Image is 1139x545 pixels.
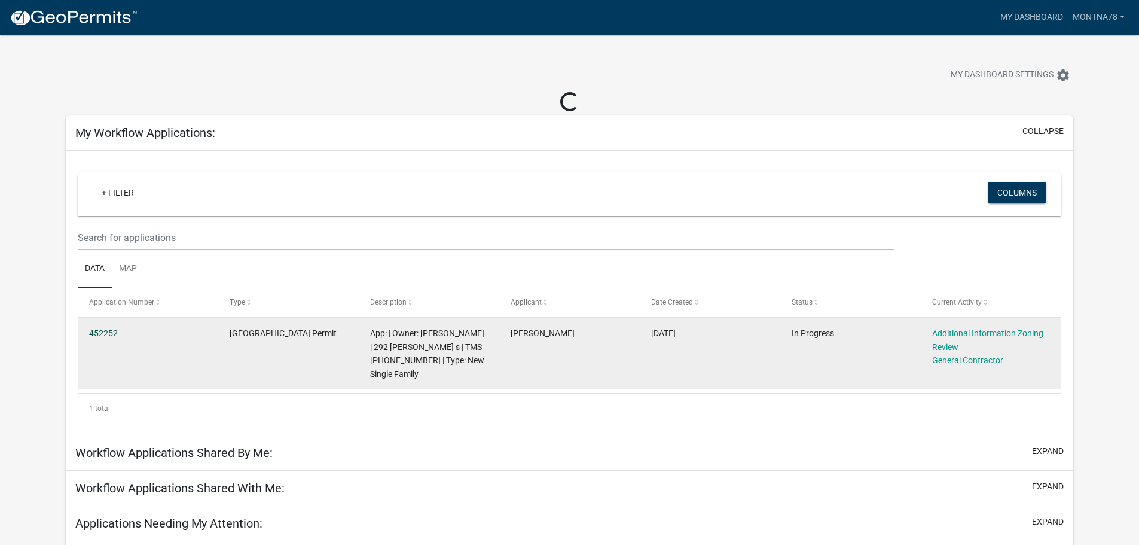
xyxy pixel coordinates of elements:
a: + Filter [92,182,143,203]
button: expand [1032,516,1064,528]
a: Map [112,250,144,288]
span: Application Number [89,298,154,306]
a: Data [78,250,112,288]
datatable-header-cell: Current Activity [920,288,1061,316]
datatable-header-cell: Application Number [78,288,218,316]
button: expand [1032,480,1064,493]
span: My Dashboard Settings [951,68,1054,83]
h5: Applications Needing My Attention: [75,516,262,531]
span: Status [792,298,813,306]
datatable-header-cell: Status [780,288,920,316]
span: Date Created [651,298,693,306]
span: Applicant [511,298,542,306]
button: My Dashboard Settingssettings [941,63,1080,87]
span: App: | Owner: Joshua Lingenfelter | 292 Graham Hall s | TMS 064-32-00-055 | Type: New Single Family [370,328,484,379]
div: 1 total [78,394,1061,424]
span: Type [230,298,245,306]
datatable-header-cell: Type [218,288,359,316]
span: Description [370,298,407,306]
h5: Workflow Applications Shared With Me: [75,481,285,495]
h5: My Workflow Applications: [75,126,215,140]
i: settings [1056,68,1070,83]
datatable-header-cell: Description [359,288,499,316]
a: 452252 [89,328,118,338]
span: In Progress [792,328,834,338]
datatable-header-cell: Date Created [640,288,780,316]
span: Joshua Lee Lingenfelter [511,328,575,338]
button: expand [1032,445,1064,458]
span: Jasper County Building Permit [230,328,337,338]
a: montna78 [1068,6,1129,29]
input: Search for applications [78,226,894,250]
h5: Workflow Applications Shared By Me: [75,446,273,460]
div: collapse [66,151,1073,436]
span: Current Activity [932,298,982,306]
a: My Dashboard [996,6,1068,29]
a: Additional Information Zoning Review [932,328,1043,352]
button: Columns [988,182,1046,203]
datatable-header-cell: Applicant [499,288,640,316]
a: General Contractor [932,355,1003,365]
button: collapse [1022,125,1064,138]
span: 07/20/2025 [651,328,676,338]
